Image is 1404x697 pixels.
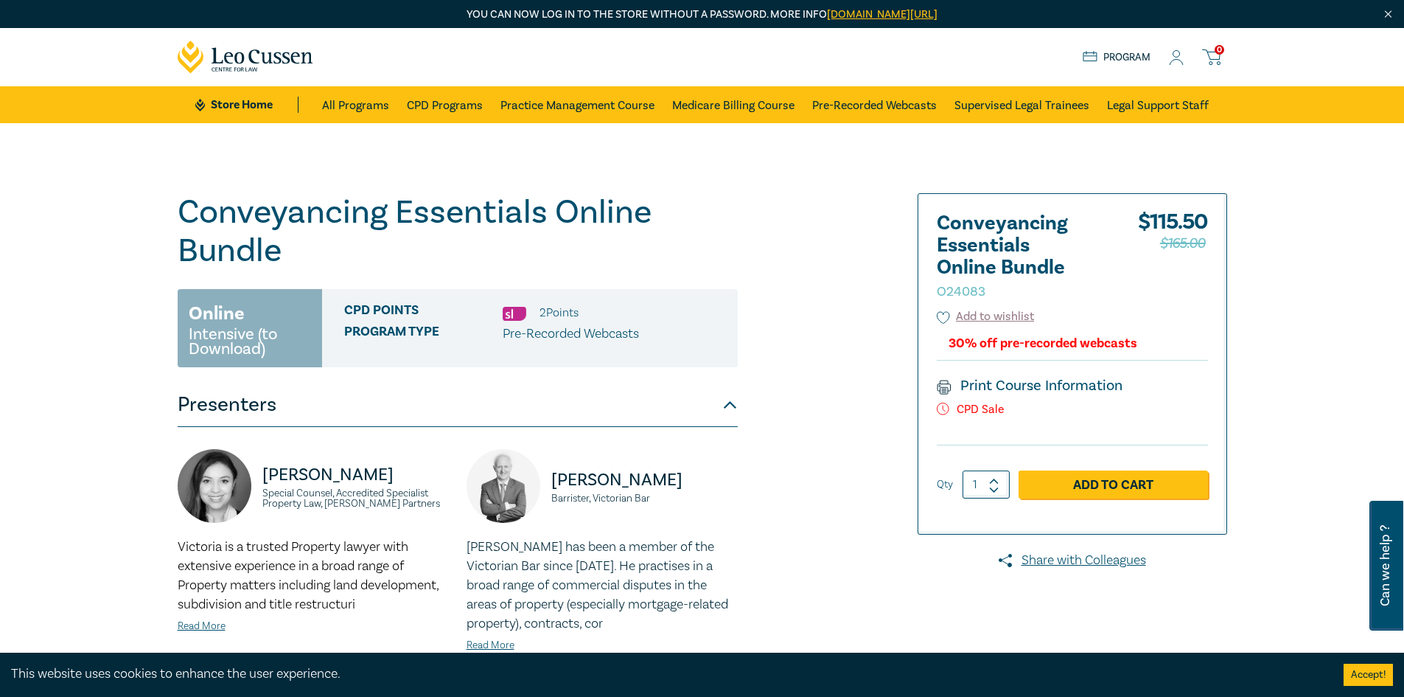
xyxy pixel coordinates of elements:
h1: Conveyancing Essentials Online Bundle [178,193,738,270]
a: Print Course Information [937,376,1123,395]
label: Qty [937,476,953,493]
a: Supervised Legal Trainees [954,86,1089,123]
a: Legal Support Staff [1107,86,1209,123]
p: CPD Sale [937,403,1208,417]
div: 30% off pre-recorded webcasts [949,336,1137,350]
a: Pre-Recorded Webcasts [812,86,937,123]
small: Special Counsel, Accredited Specialist Property Law, [PERSON_NAME] Partners [262,488,449,509]
span: CPD Points [344,303,503,322]
small: Intensive (to Download) [189,327,311,356]
a: CPD Programs [407,86,483,123]
button: Accept cookies [1344,664,1393,686]
p: Pre-Recorded Webcasts [503,325,639,344]
img: https://s3.ap-southeast-2.amazonaws.com/leo-cussen-store-production-content/Contacts/William%20St... [467,449,540,523]
img: Close [1382,8,1394,21]
span: 0 [1215,45,1224,55]
li: 2 Point s [539,303,579,322]
a: Add to Cart [1019,471,1208,499]
a: [DOMAIN_NAME][URL] [827,7,937,21]
span: $165.00 [1160,232,1206,255]
a: Read More [467,639,514,652]
a: Read More [178,620,226,633]
a: Practice Management Course [500,86,654,123]
img: Substantive Law [503,307,526,321]
input: 1 [963,471,1010,499]
small: Barrister, Victorian Bar [551,493,738,504]
p: [PERSON_NAME] [551,468,738,492]
h2: Conveyancing Essentials Online Bundle [937,212,1099,301]
span: Can we help ? [1378,510,1392,622]
button: Add to wishlist [937,308,1035,325]
div: $ 115.50 [1138,212,1208,308]
div: This website uses cookies to enhance the user experience. [11,665,1321,684]
a: Store Home [195,97,298,113]
a: Share with Colleagues [918,551,1227,570]
p: [PERSON_NAME] [262,463,449,487]
small: O24083 [937,283,985,300]
p: [PERSON_NAME] has been a member of the Victorian Bar since [DATE]. He practises in a broad range ... [467,538,738,634]
a: Program [1083,49,1151,66]
span: Program type [344,325,503,344]
span: Victoria is a trusted Property lawyer with extensive experience in a broad range of Property matt... [178,538,439,613]
h3: Online [189,300,245,327]
button: Presenters [178,383,738,427]
a: All Programs [322,86,389,123]
p: You can now log in to the store without a password. More info [178,7,1227,23]
a: Medicare Billing Course [672,86,794,123]
img: https://s3.ap-southeast-2.amazonaws.com/leo-cussen-store-production-content/Contacts/Victoria%20A... [178,449,251,523]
